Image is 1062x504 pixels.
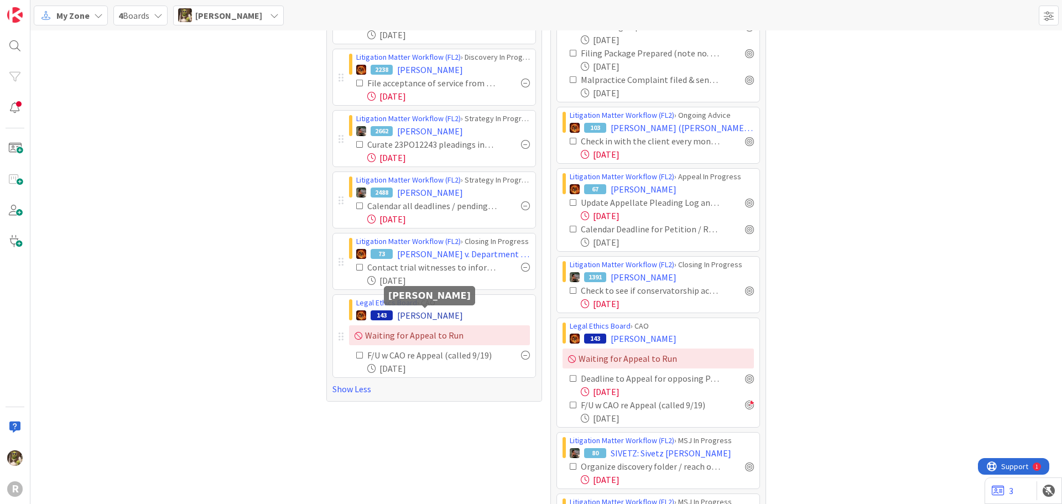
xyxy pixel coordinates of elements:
[356,188,366,198] img: MW
[356,113,530,124] div: › Strategy In Progress
[58,4,60,13] div: 1
[397,247,530,261] span: [PERSON_NAME] v. Department of Human Services
[356,175,461,185] a: Litigation Matter Workflow (FL2)
[570,321,631,331] a: Legal Ethics Board
[584,272,606,282] div: 1391
[570,123,580,133] img: TR
[356,297,530,309] div: › CAO
[356,126,366,136] img: MW
[570,435,754,446] div: › MSJ In Progress
[581,33,754,46] div: [DATE]
[371,310,393,320] div: 143
[584,334,606,344] div: 143
[570,110,674,120] a: Litigation Matter Workflow (FL2)
[611,332,676,345] span: [PERSON_NAME]
[388,290,471,301] h5: [PERSON_NAME]
[581,134,721,148] div: Check in with the client every month around the 15th Copy this task to next month if needed
[56,9,90,22] span: My Zone
[356,51,530,63] div: › Discovery In Progress
[570,334,580,344] img: TR
[367,76,497,90] div: File acceptance of service from Wang & Brighthouse
[178,8,192,22] img: DG
[581,46,721,60] div: Filing Package Prepared (note no. of copies, cover sheet, etc.) + Filing Fee Noted [paralegal]
[356,249,366,259] img: TR
[367,28,530,41] div: [DATE]
[992,484,1013,497] a: 3
[356,298,417,308] a: Legal Ethics Board
[581,209,754,222] div: [DATE]
[367,212,530,226] div: [DATE]
[581,73,721,86] div: Malpractice Complaint filed & sent out for Service [paralegal] by [DATE]
[611,271,676,284] span: [PERSON_NAME]
[570,435,674,445] a: Litigation Matter Workflow (FL2)
[581,372,721,385] div: Deadline to Appeal for opposing Party -[DATE] - If no appeal then close file.
[332,382,536,396] a: Show Less
[397,186,463,199] span: [PERSON_NAME]
[356,310,366,320] img: TR
[581,148,754,161] div: [DATE]
[371,65,393,75] div: 2238
[356,52,461,62] a: Litigation Matter Workflow (FL2)
[356,174,530,186] div: › Strategy In Progress
[570,448,580,458] img: MW
[367,151,530,164] div: [DATE]
[349,325,530,345] div: Waiting for Appeal to Run
[7,450,23,466] img: DG
[584,448,606,458] div: 80
[356,113,461,123] a: Litigation Matter Workflow (FL2)
[367,138,497,151] div: Curate 23PO12243 pleadings into file
[563,349,754,368] div: Waiting for Appeal to Run
[356,65,366,75] img: TR
[367,274,530,287] div: [DATE]
[397,124,463,138] span: [PERSON_NAME]
[397,63,463,76] span: [PERSON_NAME]
[581,473,754,486] div: [DATE]
[581,86,754,100] div: [DATE]
[584,184,606,194] div: 67
[581,222,721,236] div: Calendar Deadline for Petition / Response
[611,446,731,460] span: SIVETZ: Sivetz [PERSON_NAME]
[570,259,754,271] div: › Closing In Progress
[581,385,754,398] div: [DATE]
[584,123,606,133] div: 103
[356,236,530,247] div: › Closing In Progress
[7,481,23,497] div: R
[611,121,754,134] span: [PERSON_NAME] ([PERSON_NAME] v [PERSON_NAME])
[367,261,497,274] div: Contact trial witnesses to inform of no trial?
[570,110,754,121] div: › Ongoing Advice
[581,412,754,425] div: [DATE]
[570,259,674,269] a: Litigation Matter Workflow (FL2)
[23,2,50,15] span: Support
[371,188,393,198] div: 2488
[581,297,754,310] div: [DATE]
[397,309,463,322] span: [PERSON_NAME]
[581,236,754,249] div: [DATE]
[118,9,149,22] span: Boards
[367,199,497,212] div: Calendar all deadlines / pending hearings / etc. Update "Next Deadline" field on this card
[195,9,262,22] span: [PERSON_NAME]
[367,90,530,103] div: [DATE]
[570,171,754,183] div: › Appeal In Progress
[371,249,393,259] div: 73
[581,398,721,412] div: F/U w CAO re Appeal (called 9/19)
[356,236,461,246] a: Litigation Matter Workflow (FL2)
[611,183,676,196] span: [PERSON_NAME]
[371,126,393,136] div: 2662
[367,349,497,362] div: F/U w CAO re Appeal (called 9/19)
[570,184,580,194] img: TR
[570,172,674,181] a: Litigation Matter Workflow (FL2)
[570,320,754,332] div: › CAO
[367,362,530,375] div: [DATE]
[118,10,123,21] b: 4
[581,196,721,209] div: Update Appellate Pleading Log and Calendar the Deadline
[581,284,721,297] div: Check to see if conservatorship accounting has been filed (checked 7/30)
[570,272,580,282] img: MW
[7,7,23,23] img: Visit kanbanzone.com
[581,460,721,473] div: Organize discovery folder / reach out to court reporter re transcripts
[581,60,754,73] div: [DATE]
